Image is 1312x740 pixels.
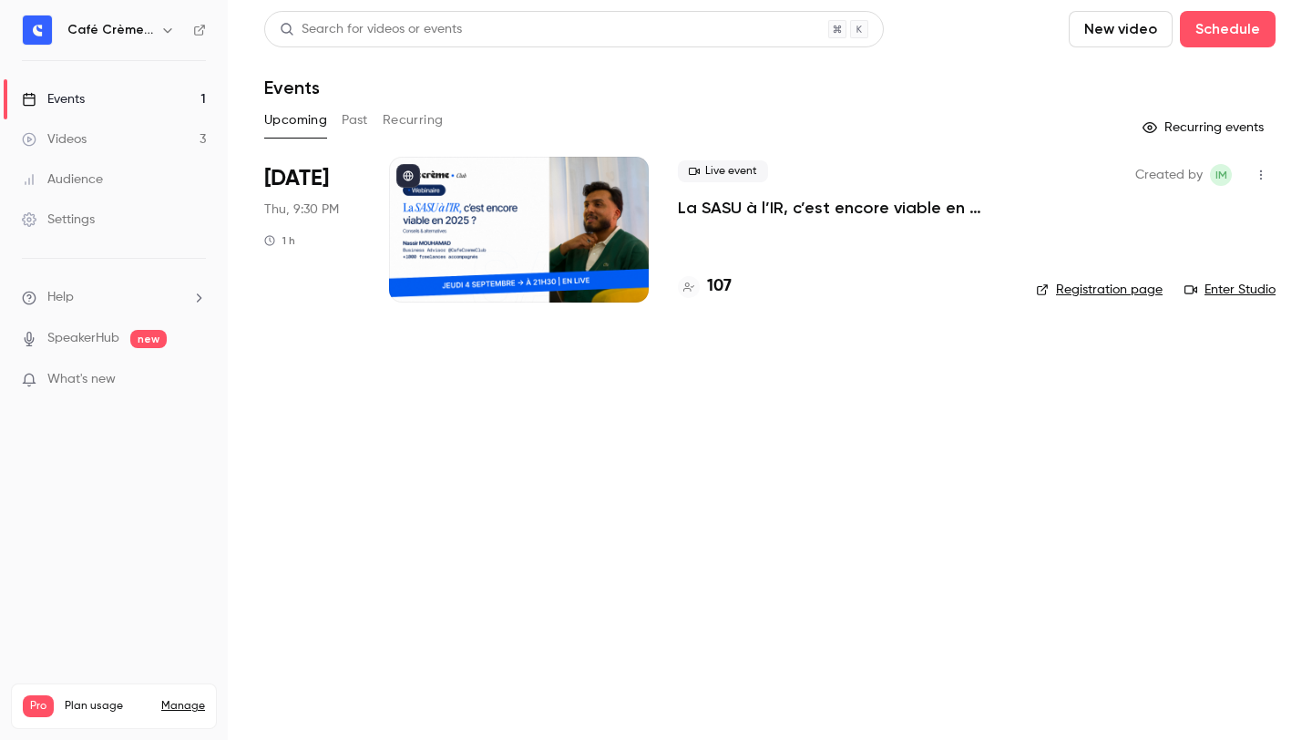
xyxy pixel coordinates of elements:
a: Registration page [1036,281,1163,299]
div: Sep 4 Thu, 9:30 PM (Europe/Paris) [264,157,360,303]
a: 107 [678,274,732,299]
div: 1 h [264,233,295,248]
div: Settings [22,211,95,229]
div: Videos [22,130,87,149]
button: Past [342,106,368,135]
div: Events [22,90,85,108]
li: help-dropdown-opener [22,288,206,307]
a: La SASU à l’IR, c’est encore viable en 2025 ? [MASTERCLASS] [678,197,1007,219]
a: Manage [161,699,205,714]
button: New video [1069,11,1173,47]
h1: Events [264,77,320,98]
span: new [130,330,167,348]
h4: 107 [707,274,732,299]
button: Recurring events [1134,113,1276,142]
span: Created by [1135,164,1203,186]
a: Enter Studio [1184,281,1276,299]
span: Ihsan MOHAMAD [1210,164,1232,186]
span: Live event [678,160,768,182]
div: Audience [22,170,103,189]
button: Upcoming [264,106,327,135]
a: SpeakerHub [47,329,119,348]
span: Thu, 9:30 PM [264,200,339,219]
div: Search for videos or events [280,20,462,39]
span: Plan usage [65,699,150,714]
span: Help [47,288,74,307]
button: Recurring [383,106,444,135]
h6: Café Crème Club [67,21,153,39]
span: IM [1215,164,1227,186]
span: What's new [47,370,116,389]
img: Café Crème Club [23,15,52,45]
span: Pro [23,695,54,717]
button: Schedule [1180,11,1276,47]
span: [DATE] [264,164,329,193]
